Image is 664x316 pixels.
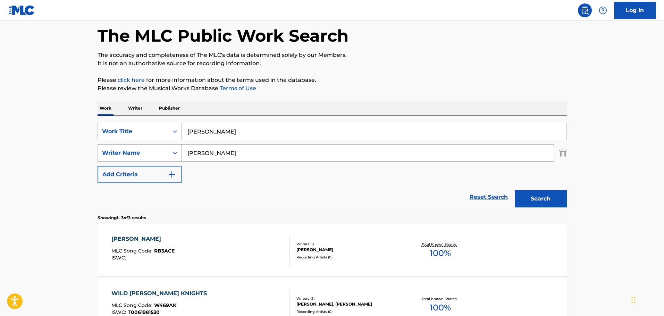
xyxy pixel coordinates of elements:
[111,248,154,254] span: MLC Song Code :
[631,290,636,310] div: Drag
[118,77,145,83] a: click here
[98,51,567,59] p: The accuracy and completeness of The MLC's data is determined solely by our Members.
[154,302,176,308] span: W469AK
[157,101,182,116] p: Publisher
[128,309,160,315] span: T0061981530
[111,235,175,243] div: [PERSON_NAME]
[126,101,144,116] p: Writer
[98,215,146,221] p: Showing 1 - 3 of 3 results
[98,101,114,116] p: Work
[466,189,511,205] a: Reset Search
[430,301,451,314] span: 100 %
[296,296,401,301] div: Writers ( 2 )
[102,149,165,157] div: Writer Name
[296,255,401,260] div: Recording Artists ( 0 )
[578,3,592,17] a: Public Search
[430,247,451,259] span: 100 %
[98,25,348,46] h1: The MLC Public Work Search
[98,84,567,93] p: Please review the Musical Works Database
[111,289,210,298] div: WILD [PERSON_NAME] KNIGHTS
[629,283,664,316] iframe: Chat Widget
[296,301,401,307] div: [PERSON_NAME], [PERSON_NAME]
[168,170,176,179] img: 9d2ae6d4665cec9f34b9.svg
[8,5,35,15] img: MLC Logo
[111,302,154,308] span: MLC Song Code :
[596,3,610,17] div: Help
[559,144,567,162] img: Delete Criterion
[515,190,567,207] button: Search
[296,247,401,253] div: [PERSON_NAME]
[111,255,128,261] span: ISWC :
[296,309,401,314] div: Recording Artists ( 0 )
[154,248,175,254] span: RB3ACE
[599,6,607,15] img: help
[296,241,401,247] div: Writers ( 1 )
[98,76,567,84] p: Please for more information about the terms used in the database.
[98,166,182,183] button: Add Criteria
[422,296,459,301] p: Total Known Shares:
[111,309,128,315] span: ISWC :
[581,6,589,15] img: search
[614,2,656,19] a: Log In
[218,85,256,92] a: Terms of Use
[98,59,567,68] p: It is not an authoritative source for recording information.
[102,127,165,136] div: Work Title
[422,242,459,247] p: Total Known Shares:
[98,123,567,211] form: Search Form
[98,224,567,276] a: [PERSON_NAME]MLC Song Code:RB3ACEISWC:Writers (1)[PERSON_NAME]Recording Artists (0)Total Known Sh...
